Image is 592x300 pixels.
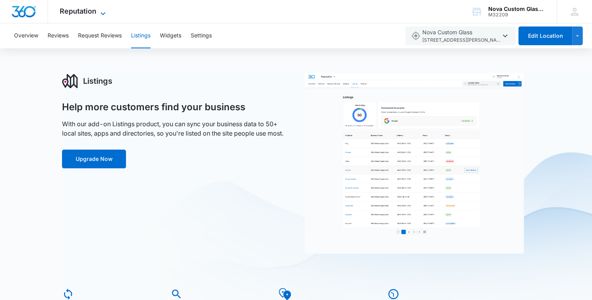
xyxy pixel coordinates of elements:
[405,26,516,45] button: Nova Custom Glass[STREET_ADDRESS][PERSON_NAME],[GEOGRAPHIC_DATA],VA
[48,23,69,48] button: Reviews
[14,23,38,48] button: Overview
[422,28,500,44] span: Nova Custom Glass
[60,7,96,15] span: Reputation
[62,101,245,113] h1: Help more customers find your business
[422,37,500,44] span: [STREET_ADDRESS][PERSON_NAME] , [GEOGRAPHIC_DATA] , VA
[62,150,126,168] button: Upgrade Now
[191,23,212,48] button: Settings
[131,23,151,48] button: Listings
[160,23,181,48] button: Widgets
[78,23,122,48] button: Request Reviews
[488,12,545,18] div: account id
[83,75,112,87] h3: Listings
[62,119,287,138] p: With our add-on Listings product, you can sync your business data to 50+ local sites, apps and di...
[518,26,572,45] button: Edit Location
[488,6,545,12] div: account name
